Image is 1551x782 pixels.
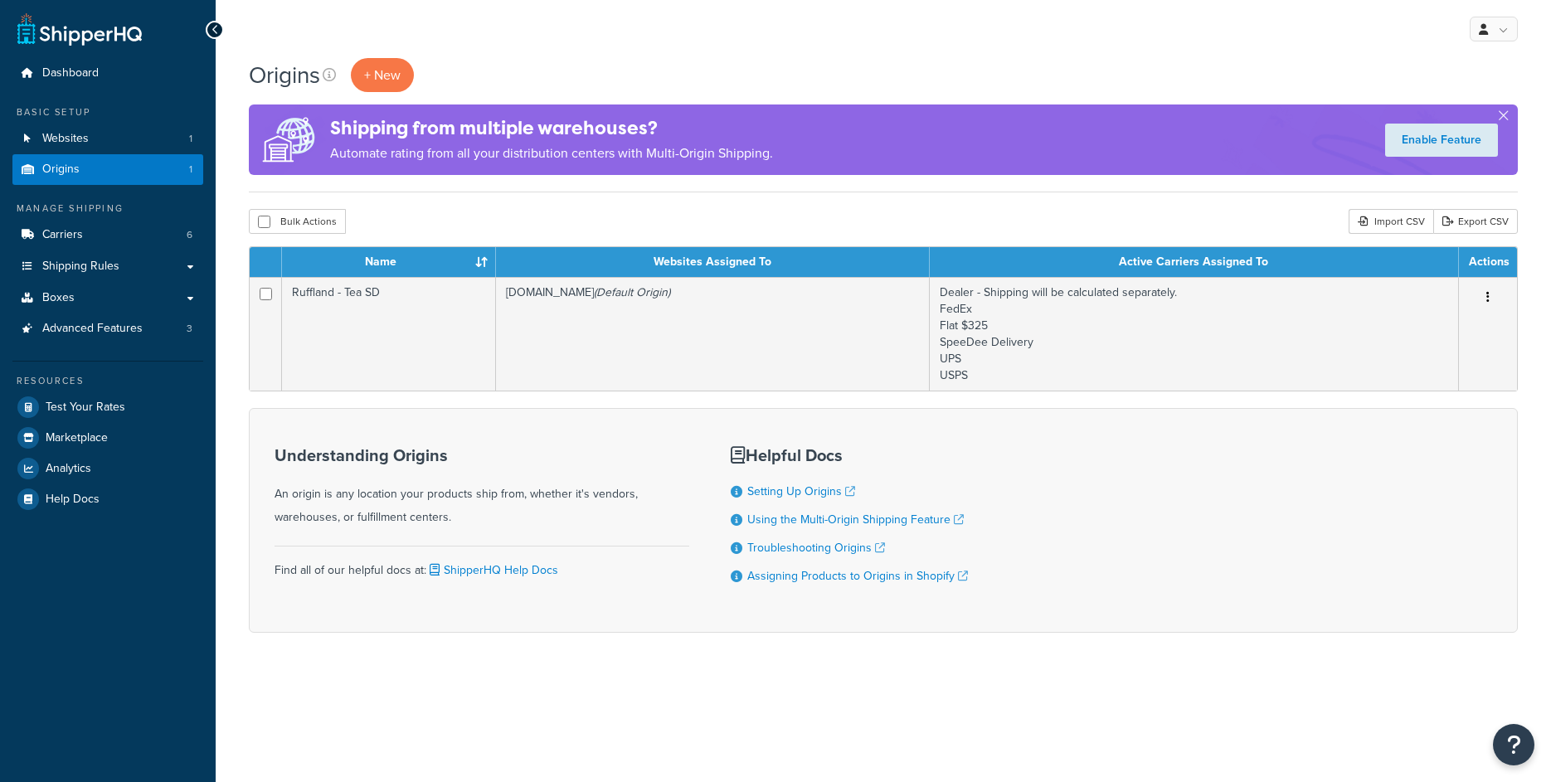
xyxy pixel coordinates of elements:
a: Export CSV [1433,209,1518,234]
h3: Helpful Docs [731,446,968,464]
a: Advanced Features 3 [12,313,203,344]
a: Assigning Products to Origins in Shopify [747,567,968,585]
span: 3 [187,322,192,336]
a: Carriers 6 [12,220,203,250]
span: Carriers [42,228,83,242]
a: Enable Feature [1385,124,1498,157]
span: 1 [189,163,192,177]
span: 6 [187,228,192,242]
div: Basic Setup [12,105,203,119]
h3: Understanding Origins [275,446,689,464]
a: Troubleshooting Origins [747,539,885,556]
th: Name : activate to sort column ascending [282,247,496,277]
div: Import CSV [1349,209,1433,234]
div: Find all of our helpful docs at: [275,546,689,582]
a: Websites 1 [12,124,203,154]
a: Dashboard [12,58,203,89]
span: Analytics [46,462,91,476]
span: Websites [42,132,89,146]
span: Origins [42,163,80,177]
span: 1 [189,132,192,146]
span: Help Docs [46,493,100,507]
a: Test Your Rates [12,392,203,422]
a: Using the Multi-Origin Shipping Feature [747,511,964,528]
div: Resources [12,374,203,388]
td: [DOMAIN_NAME] [496,277,930,391]
p: Automate rating from all your distribution centers with Multi-Origin Shipping. [330,142,773,165]
a: Analytics [12,454,203,483]
a: Setting Up Origins [747,483,855,500]
button: Open Resource Center [1493,724,1534,765]
a: ShipperHQ Home [17,12,142,46]
span: Dashboard [42,66,99,80]
h4: Shipping from multiple warehouses? [330,114,773,142]
i: (Default Origin) [594,284,670,301]
img: ad-origins-multi-dfa493678c5a35abed25fd24b4b8a3fa3505936ce257c16c00bdefe2f3200be3.png [249,104,330,175]
li: Websites [12,124,203,154]
span: Boxes [42,291,75,305]
span: Marketplace [46,431,108,445]
span: Advanced Features [42,322,143,336]
div: Manage Shipping [12,202,203,216]
th: Actions [1459,247,1517,277]
h1: Origins [249,59,320,91]
span: Test Your Rates [46,401,125,415]
li: Carriers [12,220,203,250]
td: Dealer - Shipping will be calculated separately. FedEx Flat $325 SpeeDee Delivery UPS USPS [930,277,1459,391]
a: + New [351,58,414,92]
div: An origin is any location your products ship from, whether it's vendors, warehouses, or fulfillme... [275,446,689,529]
th: Websites Assigned To [496,247,930,277]
a: Boxes [12,283,203,313]
td: Ruffland - Tea SD [282,277,496,391]
span: + New [364,66,401,85]
button: Bulk Actions [249,209,346,234]
th: Active Carriers Assigned To [930,247,1459,277]
a: ShipperHQ Help Docs [426,561,558,579]
li: Origins [12,154,203,185]
a: Marketplace [12,423,203,453]
li: Advanced Features [12,313,203,344]
a: Origins 1 [12,154,203,185]
a: Shipping Rules [12,251,203,282]
a: Help Docs [12,484,203,514]
span: Shipping Rules [42,260,119,274]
